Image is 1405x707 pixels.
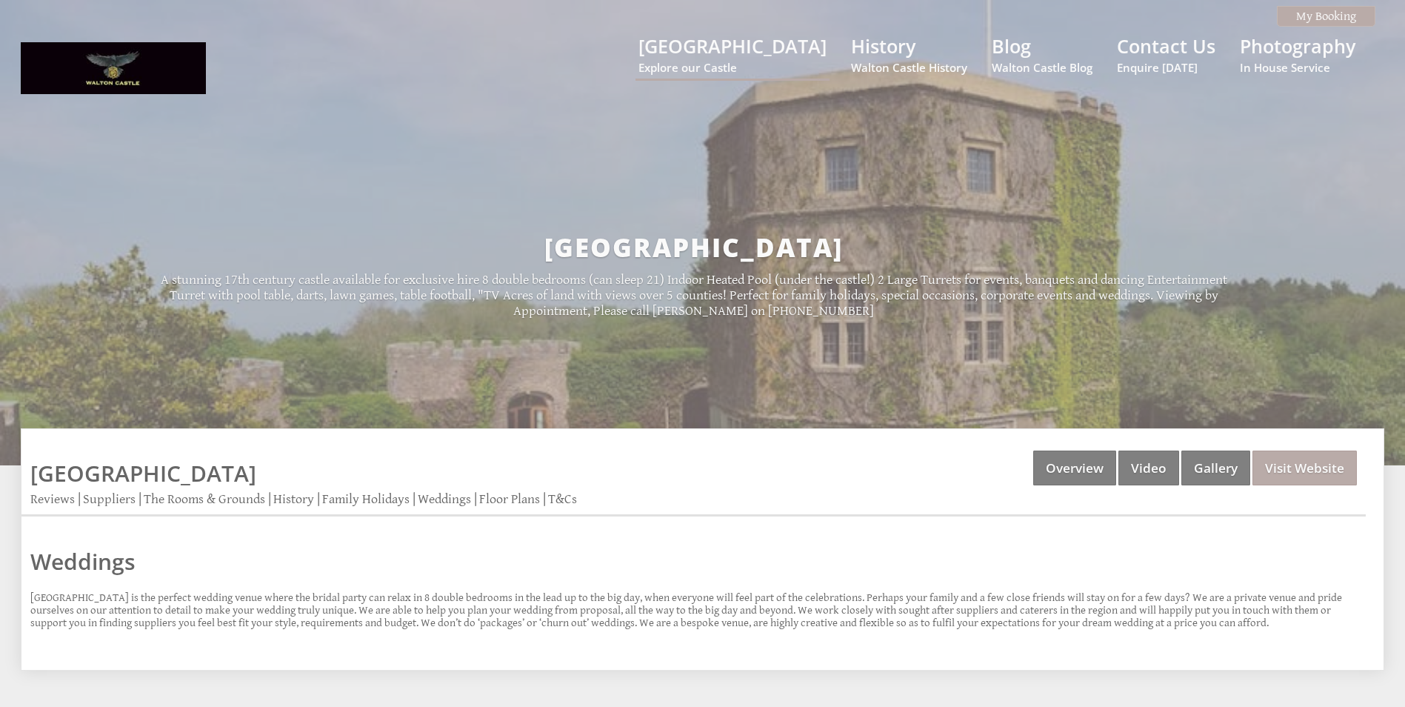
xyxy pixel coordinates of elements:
[21,42,206,94] img: Walton Castle
[1033,451,1116,485] a: Overview
[144,491,265,507] a: The Rooms & Grounds
[1117,60,1215,75] small: Enquire [DATE]
[1117,33,1215,75] a: Contact UsEnquire [DATE]
[1252,451,1357,485] a: Visit Website
[322,491,410,507] a: Family Holidays
[30,591,1357,629] p: [GEOGRAPHIC_DATA] is the perfect wedding venue where the bridal party can relax in 8 double bedro...
[851,60,967,75] small: Walton Castle History
[1118,451,1179,485] a: Video
[548,491,577,507] a: T&Cs
[156,230,1232,265] h2: [GEOGRAPHIC_DATA]
[1240,33,1355,75] a: PhotographyIn House Service
[1181,451,1250,485] a: Gallery
[156,272,1232,319] p: A stunning 17th century castle available for exclusive hire 8 double bedrooms (can sleep 21) Indo...
[1240,60,1355,75] small: In House Service
[1277,6,1375,27] a: My Booking
[30,546,1357,577] a: Weddings
[851,33,967,75] a: HistoryWalton Castle History
[30,491,75,507] a: Reviews
[638,33,827,75] a: [GEOGRAPHIC_DATA]Explore our Castle
[273,491,314,507] a: History
[992,60,1092,75] small: Walton Castle Blog
[479,491,540,507] a: Floor Plans
[418,491,471,507] a: Weddings
[30,458,256,488] a: [GEOGRAPHIC_DATA]
[992,33,1092,75] a: BlogWalton Castle Blog
[638,60,827,75] small: Explore our Castle
[83,491,136,507] a: Suppliers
